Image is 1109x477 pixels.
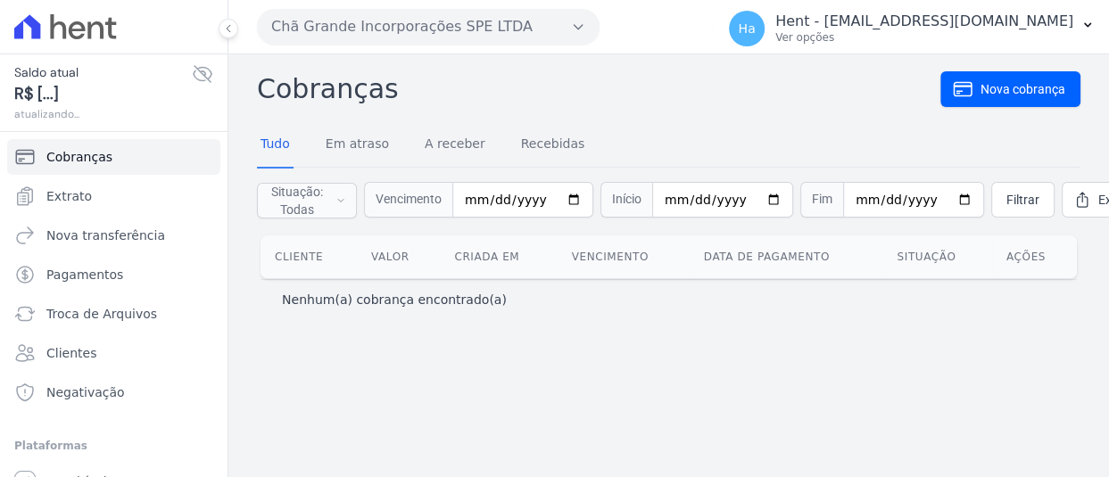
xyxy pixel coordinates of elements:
[7,296,220,332] a: Troca de Arquivos
[1006,191,1039,209] span: Filtrar
[46,266,123,284] span: Pagamentos
[991,182,1055,218] a: Filtrar
[46,344,96,362] span: Clientes
[14,106,192,122] span: atualizando...
[775,30,1073,45] p: Ver opções
[940,71,1080,107] a: Nova cobrança
[14,435,213,456] div: Plataformas
[440,235,557,278] th: Criada em
[357,235,440,278] th: Valor
[738,22,755,35] span: Ha
[981,80,1065,98] span: Nova cobrança
[46,305,157,323] span: Troca de Arquivos
[46,148,112,166] span: Cobranças
[600,182,652,218] span: Início
[7,374,220,410] a: Negativação
[14,82,192,106] span: R$ [...]
[282,291,507,308] p: Nenhum(a) cobrança encontrado(a)
[517,122,589,169] a: Recebidas
[257,9,600,45] button: Chã Grande Incorporações SPE LTDA
[364,182,452,218] span: Vencimento
[7,257,220,292] a: Pagamentos
[46,226,165,244] span: Nova transferência
[715,4,1109,53] button: Ha Hent - [EMAIL_ADDRESS][DOMAIN_NAME] Ver opções
[257,122,294,169] a: Tudo
[261,235,357,278] th: Cliente
[269,183,326,218] span: Situação: Todas
[775,12,1073,30] p: Hent - [EMAIL_ADDRESS][DOMAIN_NAME]
[992,235,1077,278] th: Ações
[882,235,991,278] th: Situação
[7,335,220,371] a: Clientes
[257,69,940,109] h2: Cobranças
[46,187,92,205] span: Extrato
[14,63,192,82] span: Saldo atual
[46,383,125,401] span: Negativação
[7,218,220,253] a: Nova transferência
[558,235,690,278] th: Vencimento
[257,183,357,218] button: Situação: Todas
[7,178,220,214] a: Extrato
[7,139,220,175] a: Cobranças
[800,182,843,218] span: Fim
[421,122,489,169] a: A receber
[690,235,883,278] th: Data de pagamento
[322,122,393,169] a: Em atraso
